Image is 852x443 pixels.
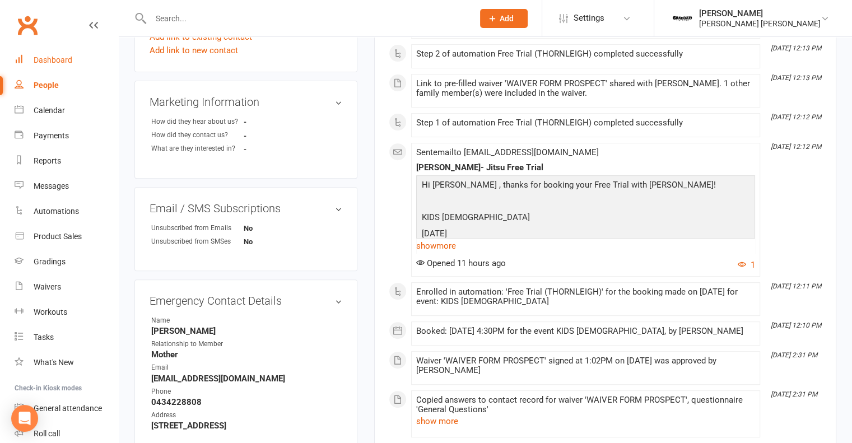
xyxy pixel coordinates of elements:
[419,178,752,194] p: Hi [PERSON_NAME] , thanks for booking your Free Trial with [PERSON_NAME]!
[15,350,118,375] a: What's New
[151,397,342,407] strong: 0434228808
[34,106,65,115] div: Calendar
[416,118,755,128] div: Step 1 of automation Free Trial (THORNLEIGH) completed successfully
[416,327,755,336] div: Booked: [DATE] 4:30PM for the event KIDS [DEMOGRAPHIC_DATA], by [PERSON_NAME]
[244,224,308,232] strong: No
[244,237,308,246] strong: No
[150,96,342,108] h3: Marketing Information
[15,123,118,148] a: Payments
[34,404,102,413] div: General attendance
[419,211,752,227] p: KIDS [DEMOGRAPHIC_DATA]
[771,321,821,329] i: [DATE] 12:10 PM
[416,238,755,254] a: show more
[416,395,755,414] div: Copied answers to contact record for waiver 'WAIVER FORM PROSPECT', questionnaire 'General Questi...
[151,339,244,349] div: Relationship to Member
[671,7,693,30] img: thumb_image1722295729.png
[150,44,238,57] a: Add link to new contact
[151,374,342,384] strong: [EMAIL_ADDRESS][DOMAIN_NAME]
[416,163,755,172] div: [PERSON_NAME]- Jitsu Free Trial
[34,55,72,64] div: Dashboard
[416,49,755,59] div: Step 2 of automation Free Trial (THORNLEIGH) completed successfully
[500,14,514,23] span: Add
[416,79,755,98] div: Link to pre-filled waiver 'WAIVER FORM PROSPECT' shared with [PERSON_NAME]. 1 other family member...
[244,145,308,153] strong: -
[738,258,755,272] button: 1
[416,356,755,375] div: Waiver 'WAIVER FORM PROSPECT' signed at 1:02PM on [DATE] was approved by [PERSON_NAME]
[416,258,506,268] span: Opened 11 hours ago
[11,405,38,432] div: Open Intercom Messenger
[34,358,74,367] div: What's New
[15,73,118,98] a: People
[15,224,118,249] a: Product Sales
[34,307,67,316] div: Workouts
[416,147,599,157] span: Sent email to [EMAIL_ADDRESS][DOMAIN_NAME]
[416,414,458,428] button: show more
[15,249,118,274] a: Gradings
[151,421,342,431] strong: [STREET_ADDRESS]
[416,287,755,306] div: Enrolled in automation: 'Free Trial (THORNLEIGH)' for the booking made on [DATE] for event: KIDS ...
[151,236,244,247] div: Unsubscribed from SMSes
[34,207,79,216] div: Automations
[151,349,342,360] strong: Mother
[13,11,41,39] a: Clubworx
[771,282,821,290] i: [DATE] 12:11 PM
[34,156,61,165] div: Reports
[771,74,821,82] i: [DATE] 12:13 PM
[34,181,69,190] div: Messages
[34,232,82,241] div: Product Sales
[15,300,118,325] a: Workouts
[147,11,465,26] input: Search...
[150,202,342,214] h3: Email / SMS Subscriptions
[771,113,821,121] i: [DATE] 12:12 PM
[150,295,342,307] h3: Emergency Contact Details
[699,8,821,18] div: [PERSON_NAME]
[151,130,244,141] div: How did they contact us?
[244,118,308,126] strong: -
[771,143,821,151] i: [DATE] 12:12 PM
[15,148,118,174] a: Reports
[34,429,60,438] div: Roll call
[34,257,66,266] div: Gradings
[15,325,118,350] a: Tasks
[244,132,308,140] strong: -
[34,333,54,342] div: Tasks
[151,410,244,421] div: Address
[151,315,244,326] div: Name
[771,390,817,398] i: [DATE] 2:31 PM
[15,396,118,421] a: General attendance kiosk mode
[15,199,118,224] a: Automations
[151,143,244,154] div: What are they interested in?
[151,223,244,234] div: Unsubscribed from Emails
[771,44,821,52] i: [DATE] 12:13 PM
[151,362,244,373] div: Email
[150,30,252,44] a: Add link to existing contact
[419,227,752,243] p: [DATE]
[151,386,244,397] div: Phone
[699,18,821,29] div: [PERSON_NAME] [PERSON_NAME]
[15,48,118,73] a: Dashboard
[151,326,342,336] strong: [PERSON_NAME]
[34,131,69,140] div: Payments
[574,6,604,31] span: Settings
[34,81,59,90] div: People
[15,174,118,199] a: Messages
[15,274,118,300] a: Waivers
[480,9,528,28] button: Add
[15,98,118,123] a: Calendar
[151,116,244,127] div: How did they hear about us?
[34,282,61,291] div: Waivers
[771,351,817,359] i: [DATE] 2:31 PM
